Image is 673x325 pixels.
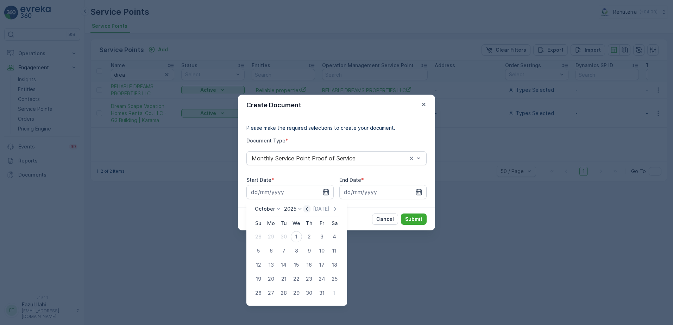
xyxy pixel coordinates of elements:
div: 30 [303,287,315,299]
div: 2 [303,231,315,242]
p: [DATE] [313,205,329,212]
label: End Date [339,177,361,183]
div: 10 [316,245,327,256]
label: Start Date [246,177,271,183]
div: 5 [253,245,264,256]
th: Monday [265,217,277,230]
div: 30 [278,231,289,242]
div: 21 [278,273,289,285]
div: 25 [329,273,340,285]
div: 14 [278,259,289,270]
div: 6 [265,245,277,256]
button: Cancel [372,214,398,225]
div: 26 [253,287,264,299]
div: 19 [253,273,264,285]
div: 28 [253,231,264,242]
p: October [255,205,275,212]
div: 4 [329,231,340,242]
div: 1 [329,287,340,299]
div: 23 [303,273,315,285]
th: Friday [315,217,328,230]
th: Saturday [328,217,341,230]
div: 13 [265,259,277,270]
div: 24 [316,273,327,285]
button: Submit [401,214,427,225]
th: Wednesday [290,217,303,230]
div: 29 [291,287,302,299]
th: Thursday [303,217,315,230]
input: dd/mm/yyyy [246,185,334,199]
p: Create Document [246,100,301,110]
th: Sunday [252,217,265,230]
div: 18 [329,259,340,270]
th: Tuesday [277,217,290,230]
div: 20 [265,273,277,285]
p: Submit [405,216,422,223]
div: 31 [316,287,327,299]
div: 1 [291,231,302,242]
p: 2025 [284,205,296,212]
p: Cancel [376,216,394,223]
p: Please make the required selections to create your document. [246,125,427,132]
div: 12 [253,259,264,270]
div: 22 [291,273,302,285]
label: Document Type [246,138,285,144]
div: 9 [303,245,315,256]
div: 27 [265,287,277,299]
div: 11 [329,245,340,256]
div: 17 [316,259,327,270]
div: 3 [316,231,327,242]
input: dd/mm/yyyy [339,185,427,199]
div: 29 [265,231,277,242]
div: 8 [291,245,302,256]
div: 16 [303,259,315,270]
div: 7 [278,245,289,256]
div: 28 [278,287,289,299]
div: 15 [291,259,302,270]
